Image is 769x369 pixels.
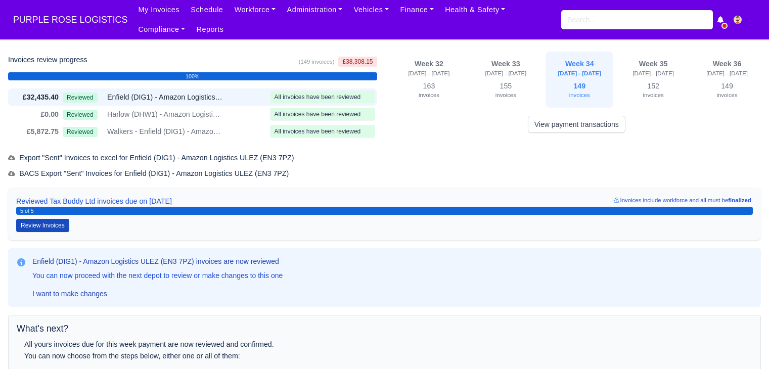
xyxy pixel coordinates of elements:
span: All invoices have been reviewed [275,128,361,135]
input: Search... [561,10,713,29]
span: All invoices have been reviewed [275,111,361,118]
div: All yours invoices due for this week payment are now reviewed and confirmed. [24,339,561,350]
small: [DATE] - [DATE] [632,70,674,76]
span: Reviewed Tax Buddy Ltd invoices due on [DATE] [16,196,172,207]
div: 100% [8,72,377,80]
div: £0.00 [10,109,59,120]
div: Week 33 [478,60,533,69]
small: invoices [419,92,439,98]
div: £5,872.75 [10,126,59,137]
h6: Invoices review progress [8,56,87,64]
span: Reviewed [63,110,98,120]
span: Reviewed [63,93,98,103]
div: You can now choose from the steps below, either one or all of them: [24,350,561,362]
span: BACS Export "Sent" Invoices for Enfield (DIG1) - Amazon Logistics ULEZ (EN3 7PZ) [8,169,289,177]
div: 5 of 5 [20,207,749,215]
div: Week 34 [552,60,607,69]
div: 152 [625,80,681,102]
span: £38,308.15 [338,57,377,67]
a: View payment transactions [528,116,625,133]
small: invoices [569,92,590,98]
a: 5 of 5 [16,207,753,215]
div: £32,435.40 [10,91,59,103]
small: (149 invoices) [299,59,335,65]
small: [DATE] - [DATE] [558,70,601,76]
a: I want to make changes [28,286,111,302]
small: invoices [495,92,516,98]
span: Reviewed [63,127,98,137]
small: invoices [643,92,664,98]
small: invoices [716,92,737,98]
span: Enfield (DIG1) - Amazon Logistics ULEZ (EN3 7PZ) [107,91,223,103]
small: [DATE] - [DATE] [485,70,526,76]
span: Harlow (DHW1) - Amazon Logistics (CM19 5AW) [107,109,223,120]
div: Week 35 [625,60,681,69]
span: Export "Sent" Invoices to excel for Enfield (DIG1) - Amazon Logistics ULEZ (EN3 7PZ) [8,154,294,162]
a: Compliance [132,20,191,39]
div: 149 [552,80,607,102]
a: Reports [191,20,229,39]
a: PURPLE ROSE LOGISTICS [8,10,132,30]
div: 155 [478,80,533,102]
strong: finalized [728,197,751,203]
div: Week 36 [699,60,755,69]
small: Invoices include workforce and all must be . [612,196,753,207]
h3: Enfield (DIG1) - Amazon Logistics ULEZ (EN3 7PZ) invoices are now reviewed [32,256,283,266]
div: 149 [699,80,755,102]
div: Week 32 [398,60,460,69]
button: Review Invoices [16,219,69,232]
h5: What's next? [17,324,752,334]
span: Walkers - Enfield (DIG1) - Amazon Logistics ULEZ (EN3 7PZ) [107,126,223,137]
small: [DATE] - [DATE] [706,70,748,76]
p: You can now proceed with the next depot to review or make changes to this one [32,270,283,281]
small: [DATE] - [DATE] [409,70,450,76]
div: 163 [398,80,460,102]
span: All invoices have been reviewed [275,94,361,101]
